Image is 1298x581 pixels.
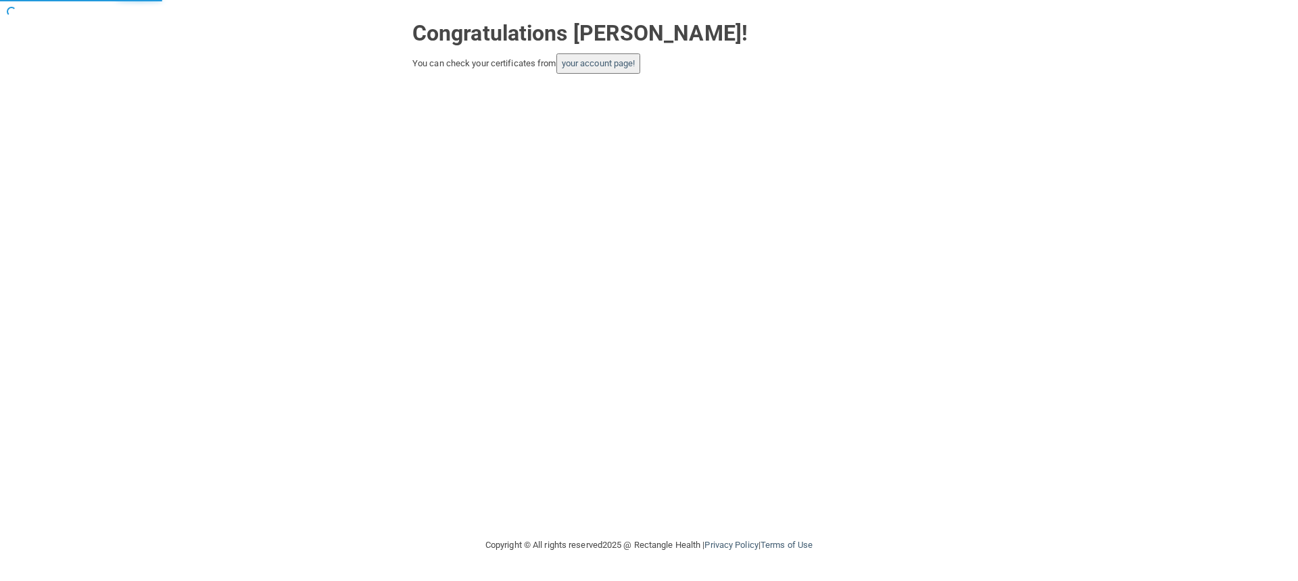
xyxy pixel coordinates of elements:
[562,58,635,68] a: your account page!
[704,540,758,550] a: Privacy Policy
[402,524,896,567] div: Copyright © All rights reserved 2025 @ Rectangle Health | |
[761,540,813,550] a: Terms of Use
[412,53,886,74] div: You can check your certificates from
[412,20,748,46] strong: Congratulations [PERSON_NAME]!
[556,53,641,74] button: your account page!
